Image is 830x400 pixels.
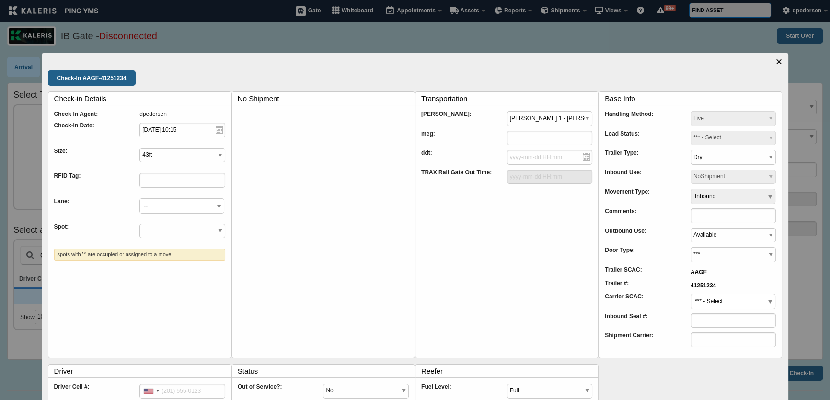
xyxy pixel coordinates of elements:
div: dpedersen [139,111,225,117]
span: -- [139,198,224,214]
label: Check-in Details [54,92,231,105]
div: Lane: [54,198,140,218]
label: No Shipment [238,92,415,105]
div: Size: [54,148,140,168]
strong: AAGF [691,269,707,275]
input: (201) 555-0123 [139,384,225,399]
div: Check-In Agent: [54,111,140,117]
label: Base Info [605,92,782,105]
div: Comments: [605,208,691,228]
input: Check-In AAGF-41251234 [48,70,136,86]
div: Check-In Date: [54,123,140,142]
div: Outbound Use: [605,228,691,248]
div: Load Status: [605,131,691,150]
div: Shipment Carrier: [605,332,691,352]
div: Door Type: [605,247,691,267]
div: Inbound Seal #: [605,313,691,333]
div: TRAX Rail Gate Out Time: [421,170,507,189]
input: yyyy-mm-dd HH:mm [507,170,593,184]
div: Trailer SCAC: [605,267,691,280]
span: -- [140,199,224,214]
a: × [775,56,782,68]
input: yyyy-mm-dd HH:mm [507,150,593,165]
strong: 41251234 [691,282,716,289]
div: Carrier SCAC: [605,294,691,313]
label: Reefer [421,365,598,377]
div: Trailer #: [605,280,691,294]
span: Inbound [691,189,775,205]
div: RFID Tag: [54,173,140,193]
div: [PERSON_NAME]: [421,111,507,131]
div: meg: [421,131,507,150]
div: Movement Type: [605,189,691,208]
div: Spot: [54,224,140,243]
span: Inbound [691,189,775,204]
div: ddt: [421,150,507,170]
label: Transportation [421,92,598,105]
div: United States: +1 [140,384,162,398]
label: Driver [54,365,231,377]
div: Inbound Use: [605,170,691,189]
div: spots with '*' are occupied or assigned to a move [54,249,225,261]
label: Status [238,365,415,377]
div: Trailer Type: [605,150,691,170]
div: Handling Method: [605,111,691,131]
